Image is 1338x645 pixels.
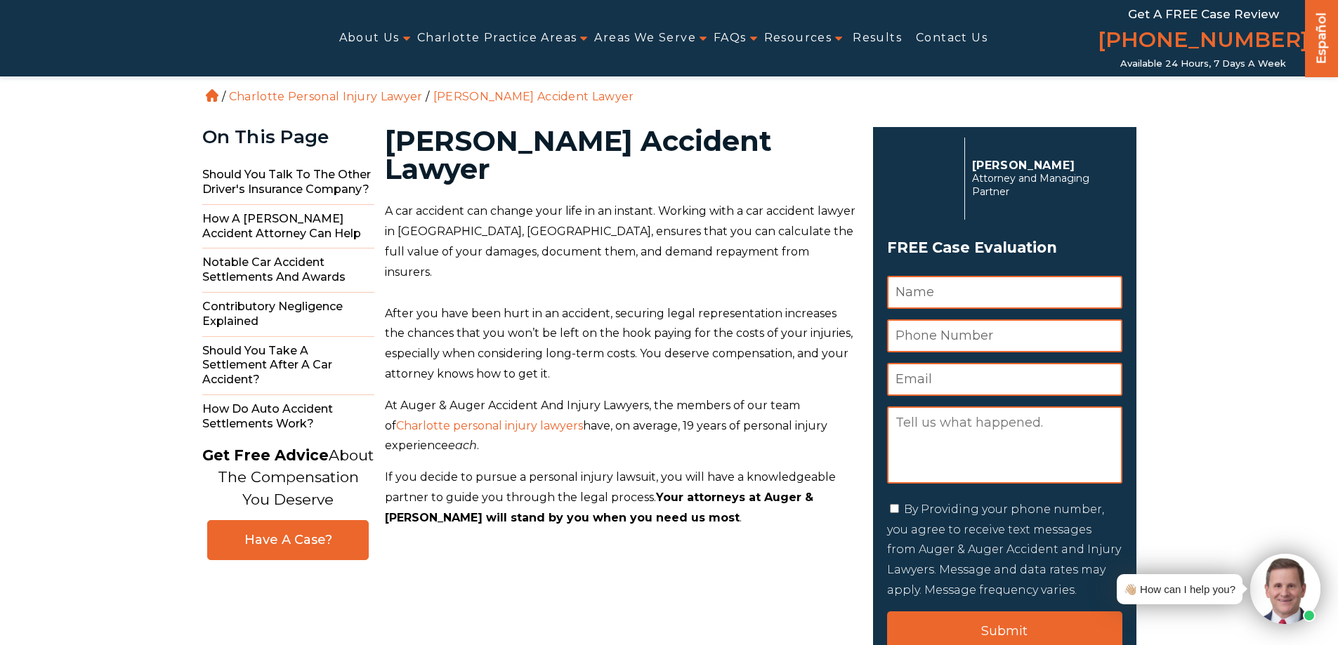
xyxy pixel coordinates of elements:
[339,22,400,54] a: About Us
[1120,58,1286,69] span: Available 24 Hours, 7 Days a Week
[916,22,988,54] a: Contact Us
[477,439,479,452] span: .
[887,319,1122,352] input: Phone Number
[1124,580,1235,599] div: 👋🏼 How can I help you?
[714,22,747,54] a: FAQs
[385,204,855,278] span: A car accident can change your life in an instant. Working with a car accident lawyer in [GEOGRAP...
[887,363,1122,396] input: Email
[853,22,902,54] a: Results
[396,419,583,432] a: Charlotte personal injury lawyers
[202,293,374,337] span: Contributory Negligence Explained
[202,127,374,147] div: On This Page
[385,491,813,524] b: Your attorneys at Auger & [PERSON_NAME] will stand by you when you need us most
[202,446,329,464] strong: Get Free Advice
[385,399,800,432] span: At Auger & Auger Accident And Injury Lawyers, the members of our team of
[385,419,827,453] span: have, on average, 19 years of personal injury experience
[385,467,856,528] p: .
[417,22,577,54] a: Charlotte Practice Areas
[206,89,218,102] a: Home
[448,439,477,452] span: each
[8,22,228,55] img: Auger & Auger Accident and Injury Lawyers Logo
[222,532,354,548] span: Have A Case?
[385,307,853,380] span: After you have been hurt in an accident, securing legal representation increases the chances that...
[202,444,374,511] p: About The Compensation You Deserve
[887,503,1121,597] label: By Providing your phone number, you agree to receive text messages from Auger & Auger Accident an...
[229,90,423,103] a: Charlotte Personal Injury Lawyer
[887,143,957,213] img: Herbert Auger
[1250,554,1320,624] img: Intaker widget Avatar
[430,90,638,103] li: [PERSON_NAME] Accident Lawyer
[972,159,1115,172] p: [PERSON_NAME]
[594,22,696,54] a: Areas We Serve
[207,520,369,560] a: Have A Case?
[887,234,1122,261] span: FREE Case Evaluation
[385,470,836,504] span: If you decide to pursue a personal injury lawsuit, you will have a knowledgeable partner to guide...
[1128,7,1279,21] span: Get a FREE Case Review
[202,248,374,293] span: Notable Car Accident Settlements and Awards
[887,276,1122,309] input: Name
[972,172,1115,199] span: Attorney and Managing Partner
[1098,25,1309,58] a: [PHONE_NUMBER]
[202,395,374,439] span: How do Auto Accident Settlements Work?
[764,22,832,54] a: Resources
[202,337,374,395] span: Should You Take a Settlement After a Car Accident?
[202,205,374,249] span: How a [PERSON_NAME] Accident Attorney Can Help
[385,127,856,183] h1: [PERSON_NAME] Accident Lawyer
[202,161,374,205] span: Should You Talk to the Other Driver's Insurance Company?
